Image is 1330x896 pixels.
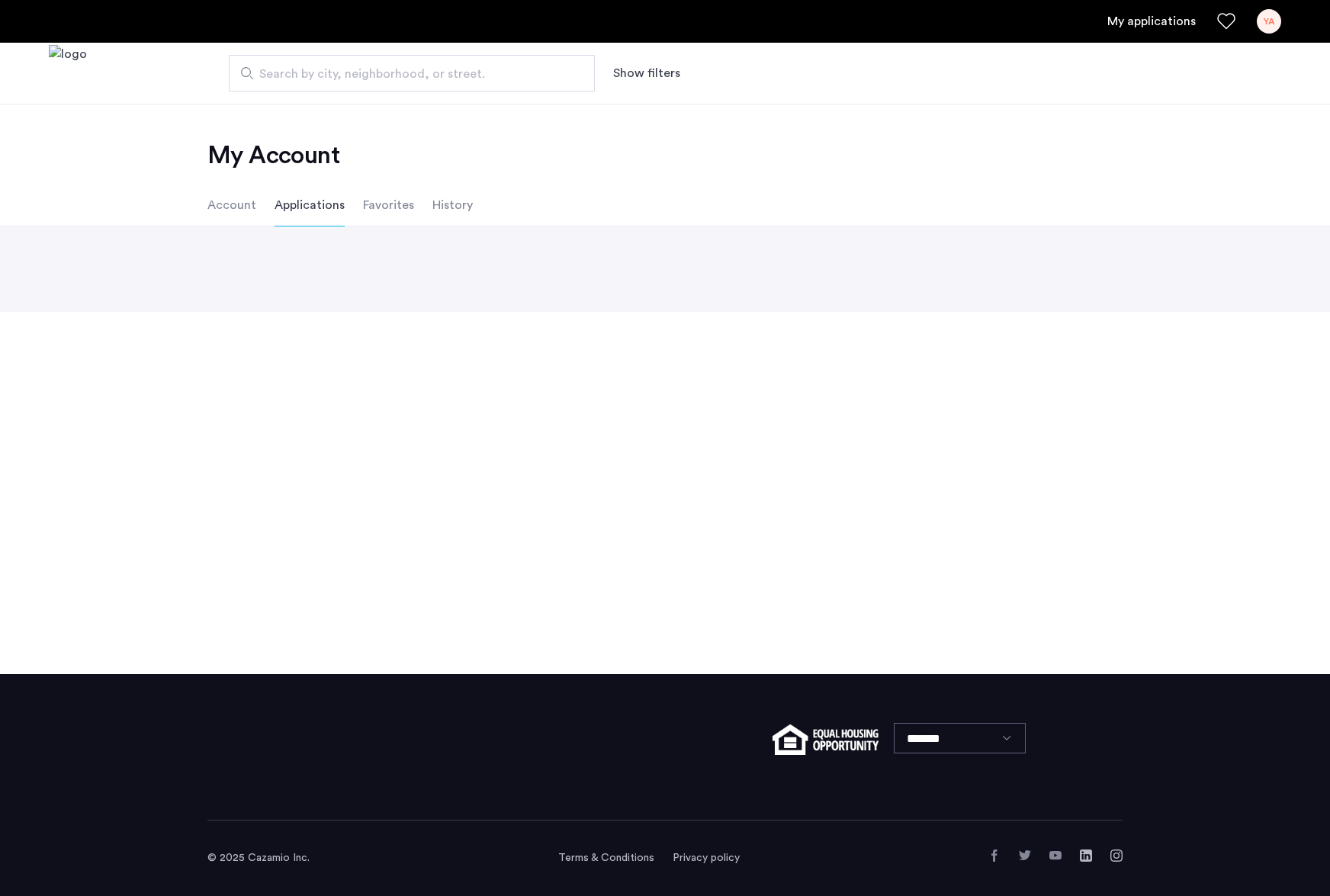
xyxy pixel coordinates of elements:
li: History [432,184,473,226]
li: Account [207,184,256,226]
img: logo [49,45,87,102]
a: Instagram [1110,849,1123,862]
select: Language select [894,723,1026,753]
a: Privacy policy [673,850,740,865]
input: Apartment Search [229,55,595,92]
a: Terms and conditions [558,850,654,865]
a: YouTube [1049,849,1062,862]
li: Applications [275,184,345,226]
a: My application [1107,12,1196,31]
a: Cazamio logo [49,45,87,102]
a: Twitter [1019,849,1031,862]
button: Show or hide filters [613,64,680,82]
a: Favorites [1217,12,1235,31]
span: © 2025 Cazamio Inc. [207,853,310,863]
span: Search by city, neighborhood, or street. [259,65,552,83]
li: Favorites [363,184,414,226]
img: equal-housing.png [773,724,879,755]
h2: My Account [207,140,1123,171]
a: Facebook [988,849,1001,862]
a: LinkedIn [1080,849,1092,862]
div: YA [1257,9,1281,34]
